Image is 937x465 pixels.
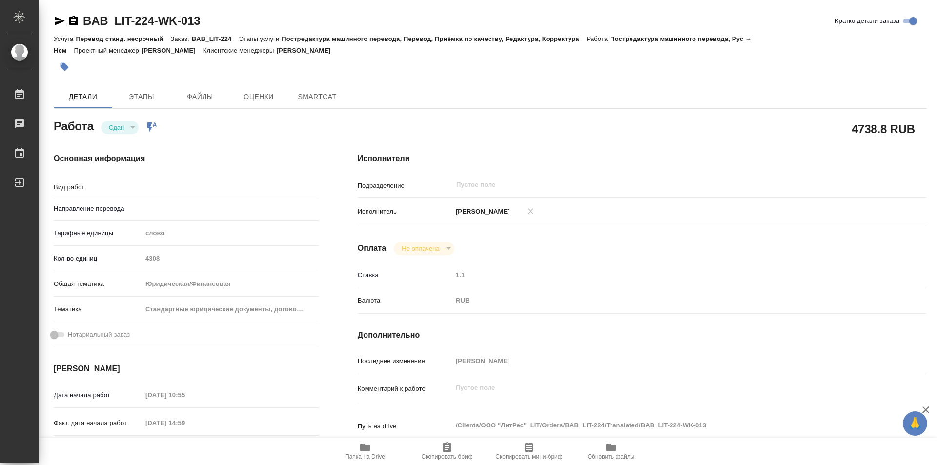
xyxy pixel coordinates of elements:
[54,153,319,164] h4: Основная информация
[570,438,652,465] button: Обновить файлы
[54,56,75,78] button: Добавить тэг
[142,388,227,402] input: Пустое поле
[76,35,170,42] p: Перевод станд. несрочный
[54,182,142,192] p: Вид работ
[170,35,191,42] p: Заказ:
[142,276,319,292] div: Юридическая/Финансовая
[54,15,65,27] button: Скопировать ссылку для ЯМессенджера
[54,254,142,263] p: Кол-во единиц
[54,117,94,134] h2: Работа
[358,270,452,280] p: Ставка
[106,123,127,132] button: Сдан
[495,453,562,460] span: Скопировать мини-бриф
[68,15,80,27] button: Скопировать ссылку
[394,242,454,255] div: Сдан
[142,225,319,242] div: слово
[587,35,611,42] p: Работа
[345,453,385,460] span: Папка на Drive
[142,416,227,430] input: Пустое поле
[399,244,442,253] button: Не оплачена
[177,91,224,103] span: Файлы
[421,453,472,460] span: Скопировать бриф
[239,35,282,42] p: Этапы услуги
[60,91,106,103] span: Детали
[142,301,319,318] div: Стандартные юридические документы, договоры, уставы
[192,35,239,42] p: BAB_LIT-224
[452,354,879,368] input: Пустое поле
[903,411,927,436] button: 🙏
[54,363,319,375] h4: [PERSON_NAME]
[68,330,130,340] span: Нотариальный заказ
[74,47,141,54] p: Проектный менеджер
[358,296,452,305] p: Валюта
[406,438,488,465] button: Скопировать бриф
[235,91,282,103] span: Оценки
[358,356,452,366] p: Последнее изменение
[358,384,452,394] p: Комментарий к работе
[358,243,387,254] h4: Оплата
[142,251,319,265] input: Пустое поле
[282,35,586,42] p: Постредактура машинного перевода, Перевод, Приёмка по качеству, Редактура, Корректура
[358,181,452,191] p: Подразделение
[488,438,570,465] button: Скопировать мини-бриф
[54,390,142,400] p: Дата начала работ
[452,207,510,217] p: [PERSON_NAME]
[54,304,142,314] p: Тематика
[907,413,923,434] span: 🙏
[118,91,165,103] span: Этапы
[358,207,452,217] p: Исполнитель
[54,418,142,428] p: Факт. дата начала работ
[452,268,879,282] input: Пустое поле
[452,292,879,309] div: RUB
[54,279,142,289] p: Общая тематика
[452,417,879,434] textarea: /Clients/ООО "ЛитРес"_LIT/Orders/BAB_LIT-224/Translated/BAB_LIT-224-WK-013
[54,35,76,42] p: Услуга
[54,228,142,238] p: Тарифные единицы
[588,453,635,460] span: Обновить файлы
[358,422,452,431] p: Путь на drive
[203,47,277,54] p: Клиентские менеджеры
[83,14,200,27] a: BAB_LIT-224-WK-013
[358,153,926,164] h4: Исполнители
[358,329,926,341] h4: Дополнительно
[835,16,899,26] span: Кратко детали заказа
[324,438,406,465] button: Папка на Drive
[852,121,915,137] h2: 4738.8 RUB
[101,121,139,134] div: Сдан
[142,47,203,54] p: [PERSON_NAME]
[277,47,338,54] p: [PERSON_NAME]
[455,179,856,191] input: Пустое поле
[294,91,341,103] span: SmartCat
[54,204,142,214] p: Направление перевода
